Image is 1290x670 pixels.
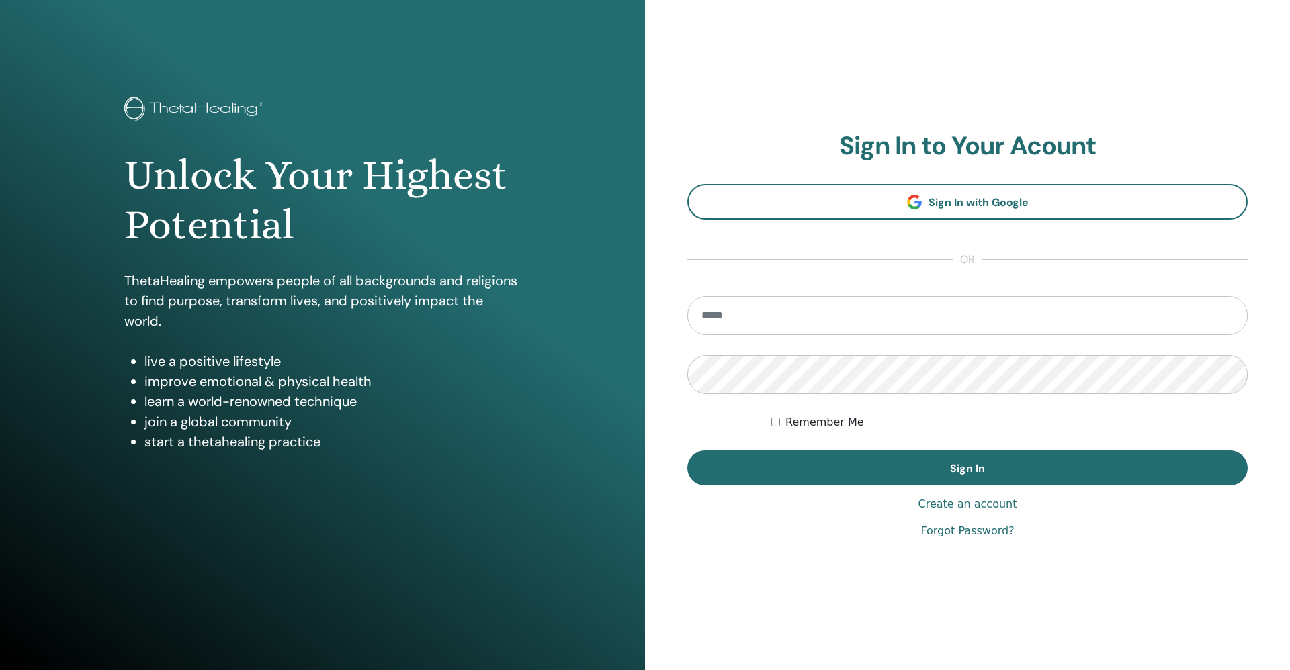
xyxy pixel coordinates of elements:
div: Keep me authenticated indefinitely or until I manually logout [771,414,1248,430]
li: live a positive lifestyle [144,351,521,371]
a: Create an account [918,496,1017,512]
a: Forgot Password? [920,523,1014,539]
span: Sign In with Google [929,195,1029,209]
button: Sign In [687,450,1248,485]
label: Remember Me [785,414,864,430]
a: Sign In with Google [687,184,1248,220]
p: ThetaHealing empowers people of all backgrounds and religions to find purpose, transform lives, a... [124,271,521,331]
li: join a global community [144,412,521,432]
span: or [953,252,982,268]
h1: Unlock Your Highest Potential [124,150,521,250]
li: learn a world-renowned technique [144,391,521,412]
span: Sign In [950,461,985,475]
li: start a thetahealing practice [144,432,521,452]
h2: Sign In to Your Acount [687,131,1248,162]
li: improve emotional & physical health [144,371,521,391]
